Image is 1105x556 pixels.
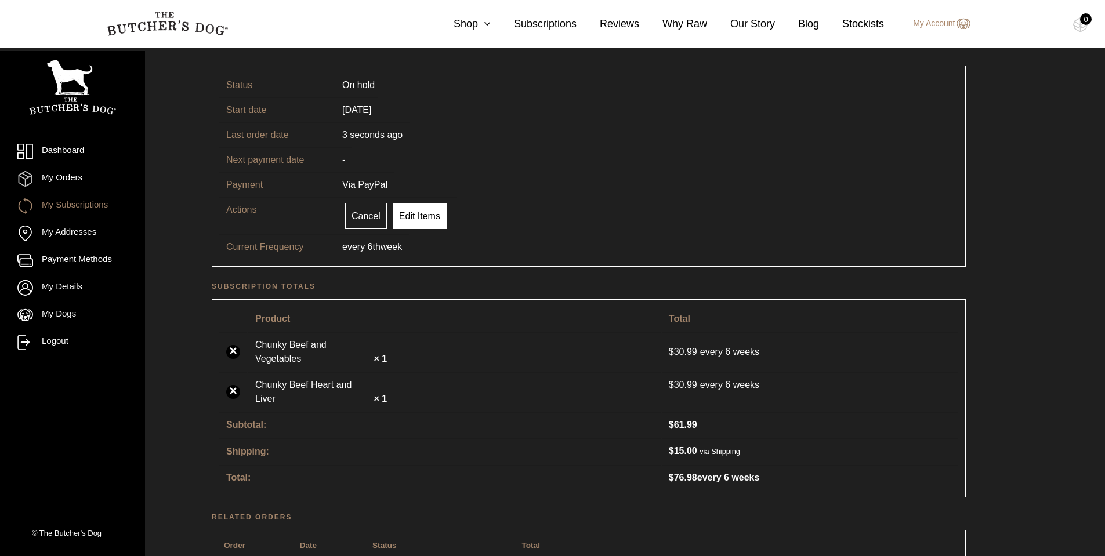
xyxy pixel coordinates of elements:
[219,122,335,147] td: Last order date
[17,253,128,268] a: Payment Methods
[669,420,674,430] span: $
[381,240,402,254] span: week
[17,171,128,187] a: My Orders
[374,354,387,364] strong: × 1
[300,541,317,550] span: Date
[669,378,700,392] span: 30.99
[29,60,116,115] img: TBD_Portrait_Logo_White.png
[819,16,884,32] a: Stockists
[372,541,397,550] span: Status
[669,420,697,430] span: 61.99
[219,172,335,197] td: Payment
[226,385,240,399] a: ×
[1080,13,1092,25] div: 0
[700,447,740,456] small: via Shipping
[521,541,539,550] span: Total
[707,16,775,32] a: Our Story
[17,307,128,323] a: My Dogs
[17,198,128,214] a: My Subscriptions
[212,281,966,292] h2: Subscription totals
[335,97,378,122] td: [DATE]
[662,372,958,397] td: every 6 weeks
[662,332,958,371] td: every 6 weeks
[669,446,697,456] span: 15.00
[342,180,387,190] span: Via PayPal
[577,16,639,32] a: Reviews
[669,347,674,357] span: $
[662,307,958,331] th: Total
[901,17,970,31] a: My Account
[17,335,128,350] a: Logout
[662,465,958,490] td: every 6 weeks
[17,280,128,296] a: My Details
[224,541,245,550] span: Order
[255,378,371,406] a: Chunky Beef Heart and Liver
[226,345,240,359] a: ×
[335,147,352,172] td: -
[219,465,661,490] th: Total:
[335,122,410,147] td: 3 seconds ago
[248,307,661,331] th: Product
[226,240,342,254] p: Current Frequency
[219,97,335,122] td: Start date
[430,16,491,32] a: Shop
[17,226,128,241] a: My Addresses
[669,473,697,482] span: 76.98
[669,380,674,390] span: $
[219,438,661,464] th: Shipping:
[775,16,819,32] a: Blog
[1073,17,1088,32] img: TBD_Cart-Empty.png
[255,338,371,366] a: Chunky Beef and Vegetables
[335,73,382,97] td: On hold
[669,446,674,456] span: $
[342,240,381,254] span: every 6th
[219,197,335,234] td: Actions
[219,412,661,437] th: Subtotal:
[393,203,447,229] a: Edit Items
[345,203,387,229] a: Cancel
[669,347,700,357] span: 30.99
[17,144,128,159] a: Dashboard
[669,473,674,482] span: $
[491,16,577,32] a: Subscriptions
[219,73,335,97] td: Status
[219,147,335,172] td: Next payment date
[639,16,707,32] a: Why Raw
[212,511,966,523] h2: Related orders
[374,394,387,404] strong: × 1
